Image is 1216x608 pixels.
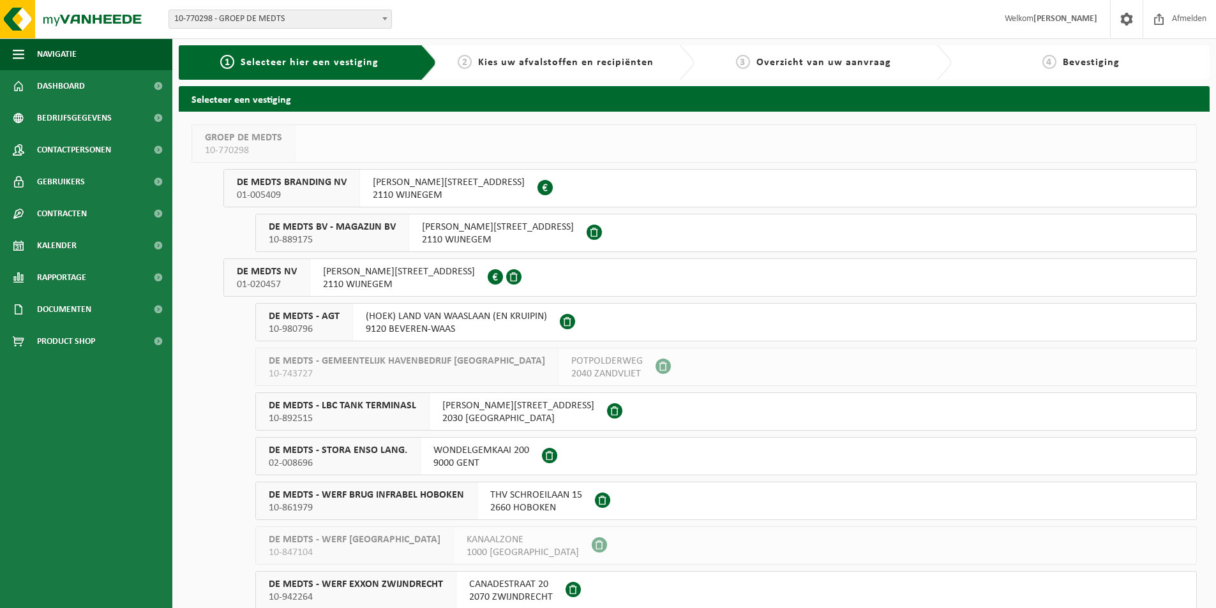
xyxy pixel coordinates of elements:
span: [PERSON_NAME][STREET_ADDRESS] [442,399,594,412]
span: THV SCHROEILAAN 15 [490,489,582,501]
span: (HOEK) LAND VAN WAASLAAN (EN KRUIPIN) [366,310,547,323]
span: [PERSON_NAME][STREET_ADDRESS] [323,265,475,278]
span: 10-847104 [269,546,440,559]
span: 2040 ZANDVLIET [571,367,643,380]
span: Bedrijfsgegevens [37,102,112,134]
span: Contracten [37,198,87,230]
span: Product Shop [37,325,95,357]
span: Dashboard [37,70,85,102]
span: Navigatie [37,38,77,70]
span: 9120 BEVEREN-WAAS [366,323,547,336]
span: DE MEDTS - STORA ENSO LANG. [269,444,407,457]
span: 10-770298 - GROEP DE MEDTS [169,10,391,28]
span: DE MEDTS BRANDING NV [237,176,347,189]
span: 2 [458,55,472,69]
span: Rapportage [37,262,86,293]
span: 2110 WIJNEGEM [422,234,574,246]
span: Selecteer hier een vestiging [241,57,379,68]
span: 2110 WIJNEGEM [373,189,525,202]
button: DE MEDTS BRANDING NV 01-005409 [PERSON_NAME][STREET_ADDRESS]2110 WIJNEGEM [223,169,1197,207]
h2: Selecteer een vestiging [179,86,1210,111]
span: 10-770298 [205,144,282,157]
button: DE MEDTS - LBC TANK TERMINASL 10-892515 [PERSON_NAME][STREET_ADDRESS]2030 [GEOGRAPHIC_DATA] [255,392,1197,431]
span: DE MEDTS - WERF BRUG INFRABEL HOBOKEN [269,489,464,501]
span: 10-770298 - GROEP DE MEDTS [169,10,392,29]
span: DE MEDTS - WERF [GEOGRAPHIC_DATA] [269,533,440,546]
button: DE MEDTS - WERF BRUG INFRABEL HOBOKEN 10-861979 THV SCHROEILAAN 152660 HOBOKEN [255,482,1197,520]
span: Overzicht van uw aanvraag [756,57,891,68]
strong: [PERSON_NAME] [1033,14,1097,24]
span: 2070 ZWIJNDRECHT [469,591,553,604]
span: 1 [220,55,234,69]
span: [PERSON_NAME][STREET_ADDRESS] [422,221,574,234]
span: 10-889175 [269,234,396,246]
span: 9000 GENT [433,457,529,470]
span: POTPOLDERWEG [571,355,643,367]
span: 10-743727 [269,367,545,380]
span: CANADESTRAAT 20 [469,578,553,591]
span: DE MEDTS - WERF EXXON ZWIJNDRECHT [269,578,443,591]
span: 10-892515 [269,412,416,425]
button: DE MEDTS BV - MAGAZIJN BV 10-889175 [PERSON_NAME][STREET_ADDRESS]2110 WIJNEGEM [255,214,1197,252]
span: 10-980796 [269,323,340,336]
span: Kalender [37,230,77,262]
span: [PERSON_NAME][STREET_ADDRESS] [373,176,525,189]
span: 01-005409 [237,189,347,202]
span: 01-020457 [237,278,297,291]
button: DE MEDTS NV 01-020457 [PERSON_NAME][STREET_ADDRESS]2110 WIJNEGEM [223,258,1197,297]
span: WONDELGEMKAAI 200 [433,444,529,457]
span: 2660 HOBOKEN [490,501,582,514]
span: 4 [1042,55,1056,69]
span: Bevestiging [1063,57,1120,68]
span: Gebruikers [37,166,85,198]
span: DE MEDTS - GEMEENTELIJK HAVENBEDRIJF [GEOGRAPHIC_DATA] [269,355,545,367]
span: 02-008696 [269,457,407,470]
span: DE MEDTS - LBC TANK TERMINASL [269,399,416,412]
span: 10-861979 [269,501,464,514]
span: DE MEDTS BV - MAGAZIJN BV [269,221,396,234]
span: Documenten [37,293,91,325]
span: DE MEDTS NV [237,265,297,278]
span: 2110 WIJNEGEM [323,278,475,291]
span: 3 [736,55,750,69]
span: Kies uw afvalstoffen en recipiënten [478,57,654,68]
iframe: chat widget [6,580,213,608]
span: Contactpersonen [37,134,111,166]
span: GROEP DE MEDTS [205,131,282,144]
span: 1000 [GEOGRAPHIC_DATA] [467,546,579,559]
span: DE MEDTS - AGT [269,310,340,323]
button: DE MEDTS - STORA ENSO LANG. 02-008696 WONDELGEMKAAI 2009000 GENT [255,437,1197,475]
span: 10-942264 [269,591,443,604]
span: 2030 [GEOGRAPHIC_DATA] [442,412,594,425]
span: KANAALZONE [467,533,579,546]
button: DE MEDTS - AGT 10-980796 (HOEK) LAND VAN WAASLAAN (EN KRUIPIN)9120 BEVEREN-WAAS [255,303,1197,341]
